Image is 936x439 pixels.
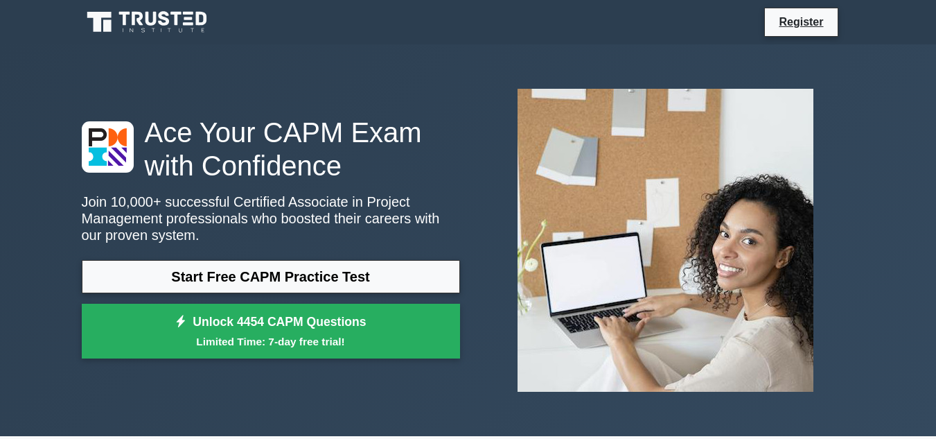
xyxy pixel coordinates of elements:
[82,260,460,293] a: Start Free CAPM Practice Test
[82,304,460,359] a: Unlock 4454 CAPM QuestionsLimited Time: 7-day free trial!
[99,334,443,350] small: Limited Time: 7-day free trial!
[82,116,460,182] h1: Ace Your CAPM Exam with Confidence
[82,193,460,243] p: Join 10,000+ successful Certified Associate in Project Management professionals who boosted their...
[770,13,831,31] a: Register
